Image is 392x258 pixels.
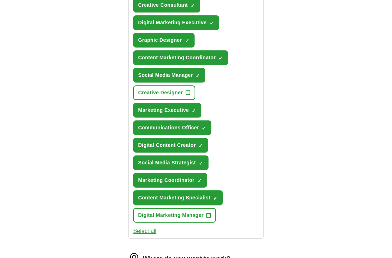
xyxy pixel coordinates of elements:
span: Graphic Designer [138,36,182,44]
button: Content Marketing Coordinator✓ [133,50,228,65]
button: Social Media Manager✓ [133,68,205,83]
button: Digital Marketing Manager [133,208,216,223]
button: Content Marketing Specialist✓ [133,190,223,205]
span: ✓ [219,55,223,61]
button: Marketing Coordinator✓ [133,173,207,188]
button: Marketing Executive✓ [133,103,201,118]
span: ✓ [191,3,195,9]
span: ✓ [202,125,206,131]
span: Digital Content Creator [138,142,196,149]
span: Social Media Strategist [138,159,196,167]
span: Marketing Executive [138,106,189,114]
span: Digital Marketing Executive [138,19,207,26]
span: ✓ [199,143,203,149]
span: ✓ [192,108,196,114]
span: ✓ [213,195,217,201]
button: Creative Designer [133,85,195,100]
span: Social Media Manager [138,71,193,79]
span: ✓ [197,178,202,184]
span: ✓ [210,20,214,26]
span: Creative Designer [138,89,183,96]
span: ✓ [196,73,200,79]
span: Digital Marketing Manager [138,212,204,219]
button: Communications Officer✓ [133,120,211,135]
span: Creative Consultant [138,1,188,9]
button: Select all [133,227,156,235]
button: Digital Marketing Executive✓ [133,15,219,30]
span: ✓ [185,38,189,44]
button: Graphic Designer✓ [133,33,194,48]
span: ✓ [199,160,203,166]
button: Social Media Strategist✓ [133,155,208,170]
span: Content Marketing Coordinator [138,54,216,61]
span: Marketing Coordinator [138,177,194,184]
button: Digital Content Creator✓ [133,138,208,153]
span: Communications Officer [138,124,199,132]
span: Content Marketing Specialist [138,194,210,202]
